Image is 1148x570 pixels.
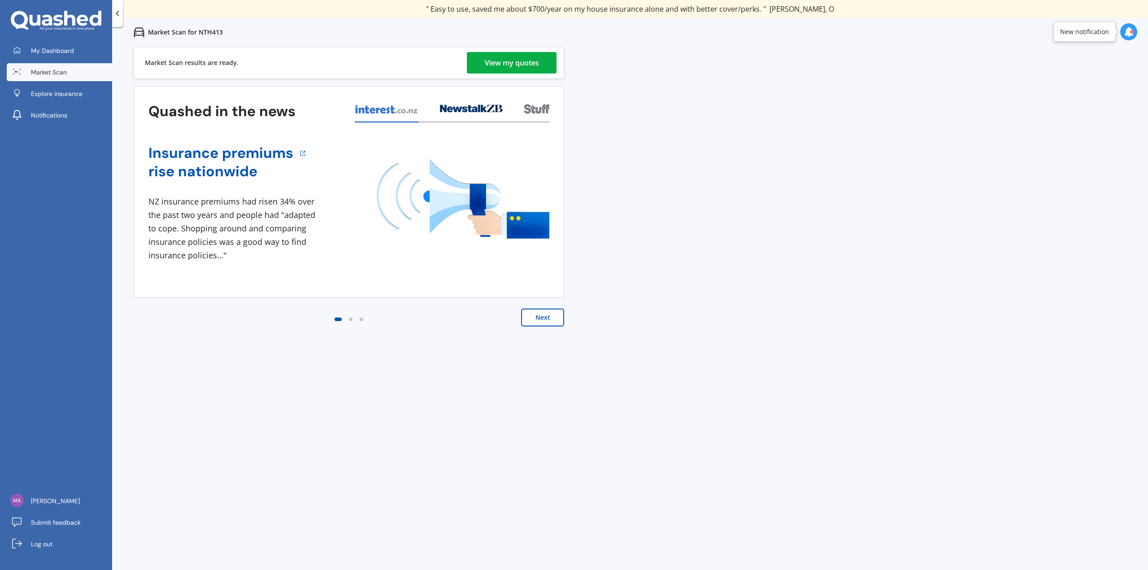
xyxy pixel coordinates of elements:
[148,162,293,181] a: rise nationwide
[1060,27,1109,36] div: New notification
[7,513,112,531] a: Submit feedback
[31,518,81,527] span: Submit feedback
[148,144,293,162] a: Insurance premiums
[10,494,24,507] img: ce672c799aa917512453b5c6f769bb07
[31,46,74,55] span: My Dashboard
[31,111,67,120] span: Notifications
[145,47,239,78] div: Market Scan results are ready.
[148,195,319,262] div: NZ insurance premiums had risen 34% over the past two years and people had "adapted to cope. Shop...
[521,309,564,326] button: Next
[7,106,112,124] a: Notifications
[7,492,112,510] a: [PERSON_NAME]
[7,85,112,103] a: Explore insurance
[31,89,83,98] span: Explore insurance
[148,102,296,121] h3: Quashed in the news
[7,42,112,60] a: My Dashboard
[467,52,557,74] a: View my quotes
[485,52,539,74] div: View my quotes
[377,159,549,239] img: media image
[7,63,112,81] a: Market Scan
[7,535,112,553] a: Log out
[31,540,52,548] span: Log out
[31,496,80,505] span: [PERSON_NAME]
[31,68,67,77] span: Market Scan
[134,27,144,38] img: car.f15378c7a67c060ca3f3.svg
[148,28,223,37] p: Market Scan for NTH413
